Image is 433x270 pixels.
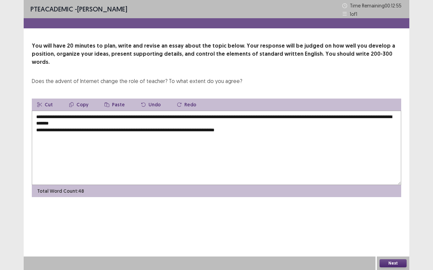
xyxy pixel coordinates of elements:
button: Cut [32,99,58,111]
p: You will have 20 minutes to plan, write and revise an essay about the topic below. Your response ... [32,42,401,66]
span: PTE academic [30,5,73,13]
button: Copy [64,99,94,111]
button: Next [380,259,407,267]
button: Redo [172,99,202,111]
p: Time Remaining 00 : 12 : 55 [350,2,403,9]
p: Total Word Count: 48 [37,188,84,195]
button: Undo [136,99,166,111]
button: Paste [99,99,130,111]
p: 1 of 1 [350,10,357,18]
p: - [PERSON_NAME] [30,4,127,14]
div: Does the advent of Internet change the role of teacher? To what extent do you agree? [32,77,242,85]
